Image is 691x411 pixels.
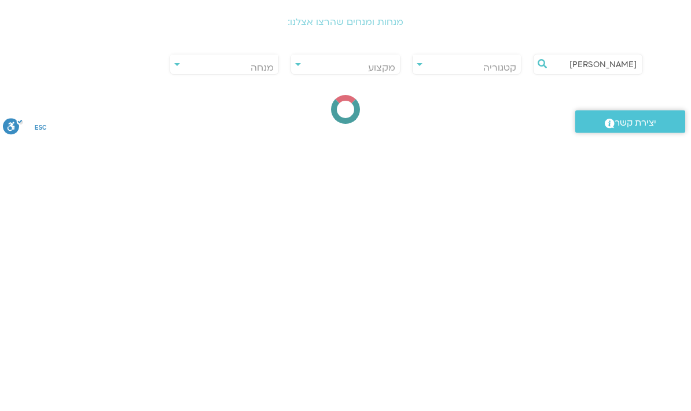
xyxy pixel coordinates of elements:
[21,67,670,98] h2: מנחים ומנחות בתודעה בריאה
[498,6,569,28] a: לוח שידורים
[617,9,668,26] img: תודעה בריאה
[483,334,516,347] span: קטגוריה
[575,383,685,405] a: יצירת קשר
[152,212,539,243] p: אנו עושים כל מאמץ להביא לך את בכירי ובכירות המנחים בארץ. בכל תחום ותחום אנו מחפשים את המרצים , אנ...
[251,334,274,347] span: מנחה
[551,327,637,347] input: חיפוש
[420,6,489,28] a: ההקלטות שלי
[216,6,263,28] a: תמכו בנו
[325,6,411,28] a: קורסים ופעילות
[615,387,656,403] span: יצירת קשר
[368,334,395,347] span: מקצוע
[272,6,317,28] a: עזרה
[21,289,670,300] h2: מנחות ומנחים שהרצו אצלנו:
